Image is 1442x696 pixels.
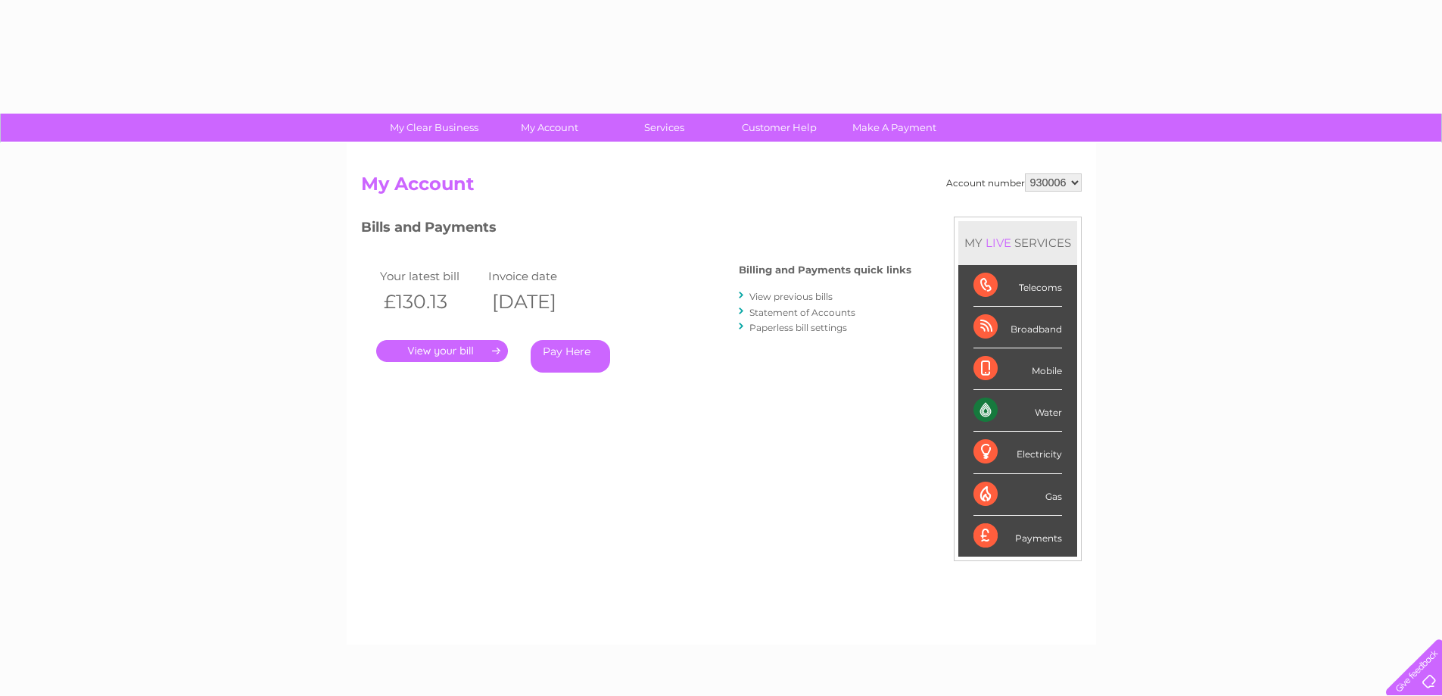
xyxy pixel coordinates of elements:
div: Broadband [973,307,1062,348]
a: Customer Help [717,114,842,142]
div: Electricity [973,432,1062,473]
a: Paperless bill settings [749,322,847,333]
th: [DATE] [484,286,593,317]
a: Pay Here [531,340,610,373]
a: Make A Payment [832,114,957,142]
a: My Clear Business [372,114,497,142]
div: Water [973,390,1062,432]
div: Account number [946,173,1082,192]
th: £130.13 [376,286,485,317]
div: MY SERVICES [958,221,1077,264]
div: Telecoms [973,265,1062,307]
h3: Bills and Payments [361,217,911,243]
a: My Account [487,114,612,142]
h4: Billing and Payments quick links [739,264,911,276]
div: Payments [973,516,1062,557]
a: Statement of Accounts [749,307,855,318]
div: Gas [973,474,1062,516]
div: LIVE [983,236,1014,250]
a: Services [602,114,727,142]
td: Your latest bill [376,266,485,286]
h2: My Account [361,173,1082,202]
a: . [376,340,508,362]
td: Invoice date [484,266,593,286]
div: Mobile [973,348,1062,390]
a: View previous bills [749,291,833,302]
